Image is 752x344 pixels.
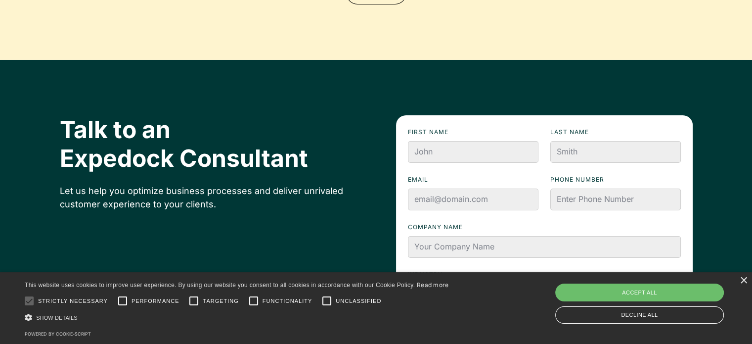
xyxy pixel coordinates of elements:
label: Industry [408,270,681,280]
label: Company name [408,222,681,232]
label: Email [408,175,538,185]
input: Smith [550,141,681,163]
div: Show details [25,312,449,323]
div: Close [740,277,747,285]
input: email@domain.com [408,189,538,210]
span: Strictly necessary [38,297,108,305]
span: Performance [132,297,179,305]
a: Powered by cookie-script [25,331,91,337]
span: Expedock Consultant [60,144,308,173]
span: Show details [36,315,78,321]
div: Accept all [555,284,724,301]
label: Last name [550,127,681,137]
span: Unclassified [336,297,381,305]
input: Your Company Name [408,236,681,258]
h2: Talk to an [60,115,356,172]
span: This website uses cookies to improve user experience. By using our website you consent to all coo... [25,282,415,289]
a: Read more [417,281,449,289]
label: First name [408,127,538,137]
iframe: Chat Widget [703,296,752,344]
input: John [408,141,538,163]
div: Let us help you optimize business processes and deliver unrivaled customer experience to your cli... [60,184,356,211]
div: Decline all [555,306,724,324]
span: Functionality [263,297,312,305]
span: Targeting [203,297,238,305]
label: Phone numbeR [550,175,681,185]
input: Enter Phone Number [550,189,681,210]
